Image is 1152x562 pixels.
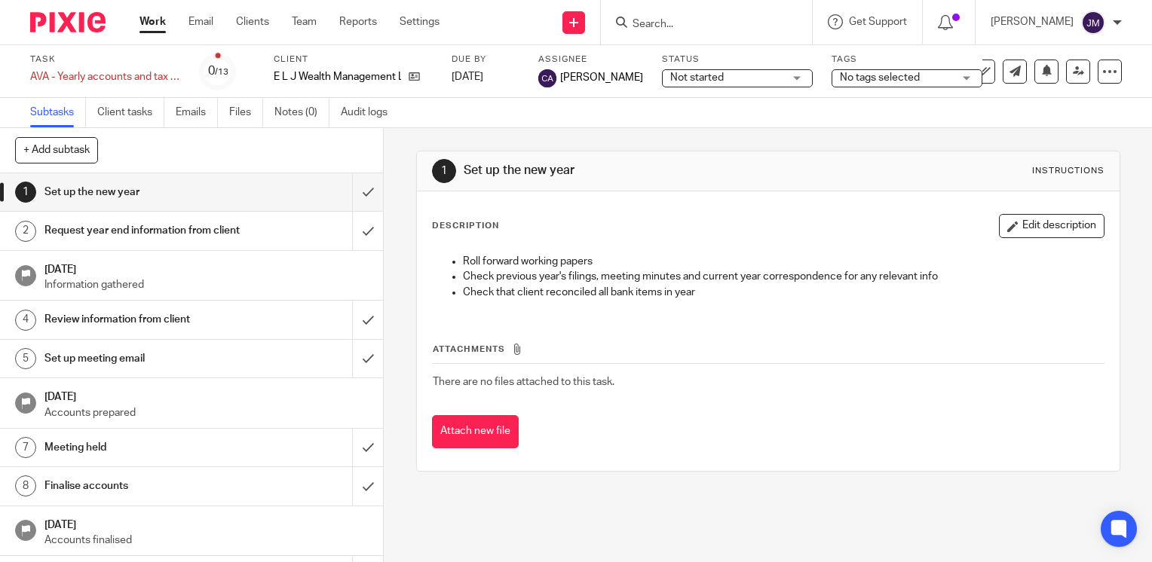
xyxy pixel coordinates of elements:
label: Task [30,53,181,66]
div: 0 [208,63,228,80]
h1: Request year end information from client [44,219,240,242]
div: 1 [15,182,36,203]
p: Check that client reconciled all bank items in year [463,285,1104,300]
div: 2 [15,221,36,242]
a: Notes (0) [274,98,329,127]
small: /13 [215,68,228,76]
div: AVA - Yearly accounts and tax return [30,69,181,84]
label: Client [274,53,433,66]
p: E L J Wealth Management Ltd [274,69,401,84]
img: svg%3E [1081,11,1105,35]
h1: [DATE] [44,258,369,277]
a: Email [188,14,213,29]
span: Not started [670,72,724,83]
p: Accounts prepared [44,405,369,420]
div: 5 [15,348,36,369]
img: Pixie [30,12,106,32]
a: Subtasks [30,98,86,127]
label: Status [662,53,813,66]
div: 7 [15,437,36,458]
h1: [DATE] [44,386,369,405]
div: Instructions [1032,165,1105,177]
a: Settings [400,14,440,29]
label: Assignee [538,53,643,66]
input: Search [631,18,767,32]
h1: Set up the new year [44,181,240,203]
a: Reports [339,14,377,29]
a: Client tasks [97,98,164,127]
h1: Set up the new year [464,163,800,179]
h1: Review information from client [44,308,240,331]
div: 8 [15,475,36,496]
a: Team [292,14,317,29]
span: [DATE] [452,72,483,82]
a: Audit logs [341,98,399,127]
p: [PERSON_NAME] [991,14,1074,29]
div: 4 [15,310,36,331]
span: Get Support [849,17,907,27]
label: Tags [832,53,982,66]
h1: Set up meeting email [44,347,240,370]
p: Information gathered [44,277,369,292]
a: Emails [176,98,218,127]
h1: Finalise accounts [44,475,240,497]
span: No tags selected [840,72,920,83]
span: There are no files attached to this task. [433,377,614,387]
h1: Meeting held [44,436,240,459]
button: + Add subtask [15,137,98,163]
button: Edit description [999,214,1105,238]
span: [PERSON_NAME] [560,70,643,85]
a: Clients [236,14,269,29]
div: 1 [432,159,456,183]
h1: [DATE] [44,514,369,533]
label: Due by [452,53,519,66]
span: Attachments [433,345,505,353]
a: Work [139,14,166,29]
p: Accounts finalised [44,533,369,548]
button: Attach new file [432,415,519,449]
p: Description [432,220,499,232]
a: Files [229,98,263,127]
img: svg%3E [538,69,556,87]
p: Roll forward working papers [463,254,1104,269]
p: Check previous year's filings, meeting minutes and current year correspondence for any relevant info [463,269,1104,284]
